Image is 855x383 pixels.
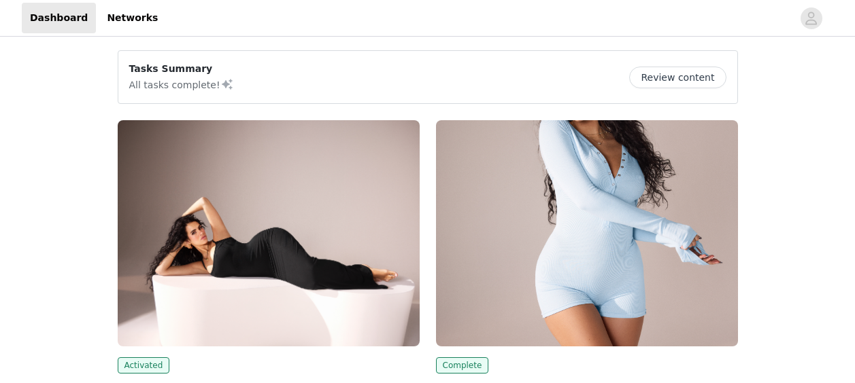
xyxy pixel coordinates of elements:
div: avatar [805,7,818,29]
p: All tasks complete! [129,76,234,92]
button: Review content [629,67,726,88]
p: Tasks Summary [129,62,234,76]
a: Networks [99,3,166,33]
a: Dashboard [22,3,96,33]
span: Activated [118,357,170,373]
img: YITTY [436,120,738,346]
span: Complete [436,357,489,373]
img: YITTY [118,120,420,346]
